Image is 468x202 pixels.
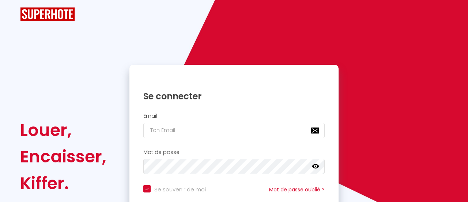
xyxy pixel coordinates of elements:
input: Ton Email [143,123,325,138]
h2: Email [143,113,325,119]
h2: Mot de passe [143,149,325,155]
h1: Se connecter [143,91,325,102]
img: SuperHote logo [20,7,75,21]
a: Mot de passe oublié ? [269,186,325,193]
div: Louer, [20,117,106,143]
div: Encaisser, [20,143,106,170]
div: Kiffer. [20,170,106,197]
